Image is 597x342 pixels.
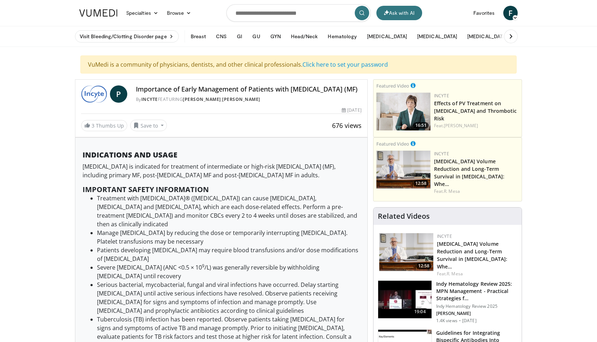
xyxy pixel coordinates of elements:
[233,29,247,44] button: GI
[81,85,107,103] img: Incyte
[79,9,118,17] img: VuMedi Logo
[378,280,517,324] a: 19:04 Indy Hematology Review 2025: MPN Management - Practical Strategies f… Indy Hematology Revie...
[130,120,167,131] button: Save to
[378,281,432,318] img: e94d6f02-5ecd-4bbb-bb87-02090c75355e.150x105_q85_crop-smart_upscale.jpg
[342,107,361,114] div: [DATE]
[503,6,518,20] a: F
[413,122,429,129] span: 16:51
[444,123,478,129] a: [PERSON_NAME]
[83,185,209,194] strong: IMPORTANT SAFETY INFORMATION
[80,55,517,74] div: VuMedi is a community of physicians, dentists, and other clinical professionals.
[469,6,499,20] a: Favorites
[434,151,449,157] a: Incyte
[248,29,264,44] button: GU
[437,240,508,270] a: [MEDICAL_DATA] Volume Reduction and Long-Term Survival in [MEDICAL_DATA]: Whe…
[376,83,409,89] small: Featured Video
[186,29,210,44] button: Breast
[97,194,360,228] li: Treatment with [MEDICAL_DATA]® ([MEDICAL_DATA]) can cause [MEDICAL_DATA], [MEDICAL_DATA] and [MED...
[136,85,362,93] h4: Importance of Early Management of Patients with [MEDICAL_DATA] (MF)
[363,29,411,44] button: [MEDICAL_DATA]
[97,263,360,280] li: Severe [MEDICAL_DATA] (ANC <0.5 × 10 /L) was generally reversible by withholding [MEDICAL_DATA] u...
[376,93,430,130] a: 16:51
[434,123,519,129] div: Feat.
[323,29,361,44] button: Hematology
[436,280,517,302] h3: Indy Hematology Review 2025: MPN Management - Practical Strategies f…
[463,29,512,44] button: [MEDICAL_DATA]
[376,151,430,188] img: 7350bff6-2067-41fe-9408-af54c6d3e836.png.150x105_q85_crop-smart_upscale.png
[444,188,460,194] a: R. Mesa
[97,228,360,246] li: Manage [MEDICAL_DATA] by reducing the dose or temporarily interrupting [MEDICAL_DATA]. Platelet t...
[437,233,452,239] a: Incyte
[434,100,517,122] a: Effects of PV Treatment on [MEDICAL_DATA] and Thrombotic Risk
[379,233,433,271] a: 12:58
[183,96,221,102] a: [PERSON_NAME]
[75,30,179,43] a: Visit Bleeding/Clotting Disorder page
[222,96,260,102] a: [PERSON_NAME]
[122,6,163,20] a: Specialties
[434,188,519,195] div: Feat.
[413,180,429,187] span: 12:58
[83,150,177,160] strong: INDICATIONS AND USAGE
[434,93,449,99] a: Incyte
[212,29,231,44] button: CNS
[376,151,430,188] a: 12:58
[332,121,362,130] span: 676 views
[163,6,196,20] a: Browse
[83,162,360,179] p: [MEDICAL_DATA] is indicated for treatment of intermediate or high-risk [MEDICAL_DATA] (MF), inclu...
[437,271,516,277] div: Feat.
[97,246,360,263] li: Patients developing [MEDICAL_DATA] may require blood transfusions and/or dose modifications of [M...
[462,318,477,324] p: [DATE]
[447,271,463,277] a: R. Mesa
[378,212,430,221] h4: Related Videos
[411,308,429,315] span: 19:04
[302,61,388,68] a: Click here to set your password
[434,158,505,187] a: [MEDICAL_DATA] Volume Reduction and Long-Term Survival in [MEDICAL_DATA]: Whe…
[436,303,517,309] p: Indy Hematology Review 2025
[287,29,322,44] button: Head/Neck
[436,311,517,316] p: [PERSON_NAME]
[413,29,461,44] button: [MEDICAL_DATA]
[226,4,371,22] input: Search topics, interventions
[459,318,461,324] div: ·
[436,318,457,324] p: 1.4K views
[376,6,422,20] button: Ask with AI
[202,263,204,269] sup: 9
[379,233,433,271] img: 7350bff6-2067-41fe-9408-af54c6d3e836.png.150x105_q85_crop-smart_upscale.png
[141,96,158,102] a: Incyte
[376,93,430,130] img: d87faa72-4e92-4a7a-bc57-4b4514b4505e.png.150x105_q85_crop-smart_upscale.png
[416,263,432,269] span: 12:58
[92,122,94,129] span: 3
[136,96,362,103] div: By FEATURING ,
[376,141,409,147] small: Featured Video
[97,280,360,315] li: Serious bacterial, mycobacterial, fungal and viral infections have occurred. Delay starting [MEDI...
[81,120,127,131] a: 3 Thumbs Up
[110,85,127,103] a: P
[266,29,285,44] button: GYN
